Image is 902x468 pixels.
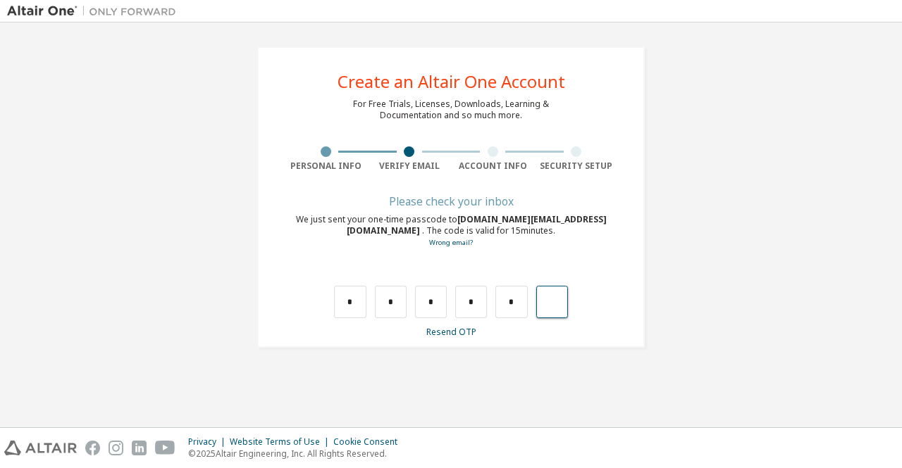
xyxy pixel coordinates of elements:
[132,441,147,455] img: linkedin.svg
[4,441,77,455] img: altair_logo.svg
[429,238,473,247] a: Go back to the registration form
[284,214,618,248] div: We just sent your one-time passcode to . The code is valid for 15 minutes.
[368,160,452,172] div: Verify Email
[333,436,406,448] div: Cookie Consent
[230,436,333,448] div: Website Terms of Use
[85,441,100,455] img: facebook.svg
[7,4,183,18] img: Altair One
[535,160,619,172] div: Security Setup
[284,197,618,205] div: Please check your inbox
[426,326,476,338] a: Resend OTP
[451,160,535,172] div: Account Info
[338,73,565,90] div: Create an Altair One Account
[188,448,406,460] p: © 2025 Altair Engineering, Inc. All Rights Reserved.
[347,213,607,236] span: [DOMAIN_NAME][EMAIL_ADDRESS][DOMAIN_NAME]
[188,436,230,448] div: Privacy
[284,160,368,172] div: Personal Info
[353,99,549,121] div: For Free Trials, Licenses, Downloads, Learning & Documentation and so much more.
[155,441,175,455] img: youtube.svg
[109,441,123,455] img: instagram.svg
